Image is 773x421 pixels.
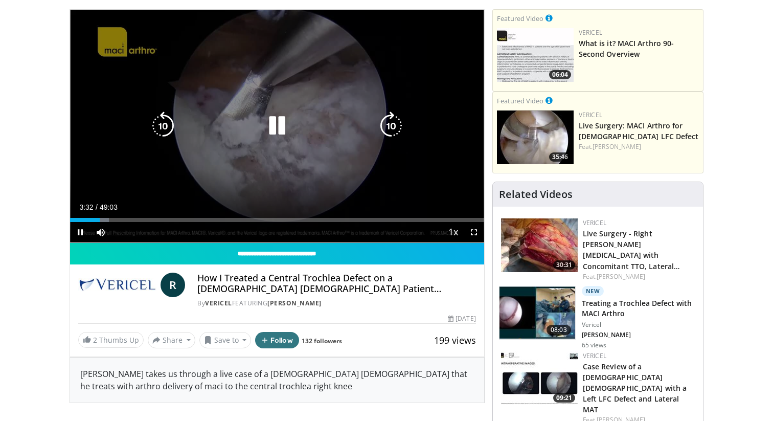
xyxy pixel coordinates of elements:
[547,325,571,335] span: 08:03
[582,286,604,296] p: New
[582,321,697,329] p: Vericel
[583,229,680,271] a: Live Surgery - Right [PERSON_NAME][MEDICAL_DATA] with Concomitant TTO, Lateral…
[205,299,232,307] a: Vericel
[79,203,93,211] span: 3:32
[448,314,475,323] div: [DATE]
[497,28,574,82] img: aa6cc8ed-3dbf-4b6a-8d82-4a06f68b6688.150x105_q85_crop-smart_upscale.jpg
[582,298,697,319] h3: Treating a Trochlea Defect with MACI Arthro
[255,332,299,348] button: Follow
[499,188,573,201] h4: Related Videos
[199,332,252,348] button: Save to
[96,203,98,211] span: /
[583,362,687,414] a: Case Review of a [DEMOGRAPHIC_DATA] [DEMOGRAPHIC_DATA] with a Left LFC Defect and Lateral MAT
[197,299,475,308] div: By FEATURING
[148,332,195,348] button: Share
[583,218,606,227] a: Vericel
[497,28,574,82] a: 06:04
[78,273,156,297] img: Vericel
[499,286,697,349] a: 08:03 New Treating a Trochlea Defect with MACI Arthro Vericel [PERSON_NAME] 65 views
[583,272,695,281] div: Feat.
[597,272,645,281] a: [PERSON_NAME]
[70,218,484,222] div: Progress Bar
[497,110,574,164] a: 35:46
[579,142,699,151] div: Feat.
[579,121,699,141] a: Live Surgery: MACI Arthro for [DEMOGRAPHIC_DATA] LFC Defect
[434,334,476,346] span: 199 views
[93,335,97,345] span: 2
[90,222,111,242] button: Mute
[197,273,475,295] h4: How I Treated a Central Trochlea Defect on a [DEMOGRAPHIC_DATA] [DEMOGRAPHIC_DATA] Patient…
[549,152,571,162] span: 35:46
[501,351,578,405] a: 09:21
[579,28,602,37] a: Vericel
[499,286,575,340] img: 0de30d39-bfe3-4001-9949-87048a0d8692.150x105_q85_crop-smart_upscale.jpg
[497,110,574,164] img: eb023345-1e2d-4374-a840-ddbc99f8c97c.150x105_q85_crop-smart_upscale.jpg
[497,14,543,23] small: Featured Video
[302,337,342,345] a: 132 followers
[593,142,641,151] a: [PERSON_NAME]
[70,222,90,242] button: Pause
[78,332,144,348] a: 2 Thumbs Up
[70,10,484,243] video-js: Video Player
[501,218,578,272] a: 30:31
[549,70,571,79] span: 06:04
[497,96,543,105] small: Featured Video
[582,331,697,339] p: [PERSON_NAME]
[501,218,578,272] img: f2822210-6046-4d88-9b48-ff7c77ada2d7.150x105_q85_crop-smart_upscale.jpg
[553,260,575,270] span: 30:31
[100,203,118,211] span: 49:03
[553,393,575,403] span: 09:21
[161,273,185,297] a: R
[579,110,602,119] a: Vericel
[70,358,484,403] div: [PERSON_NAME] takes us through a live case of a [DEMOGRAPHIC_DATA] [DEMOGRAPHIC_DATA] that he tre...
[443,222,464,242] button: Playback Rate
[582,341,607,349] p: 65 views
[579,38,674,59] a: What is it? MACI Arthro 90-Second Overview
[464,222,484,242] button: Fullscreen
[501,351,578,405] img: 7de77933-103b-4dce-a29e-51e92965dfc4.150x105_q85_crop-smart_upscale.jpg
[583,351,606,360] a: Vericel
[267,299,322,307] a: [PERSON_NAME]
